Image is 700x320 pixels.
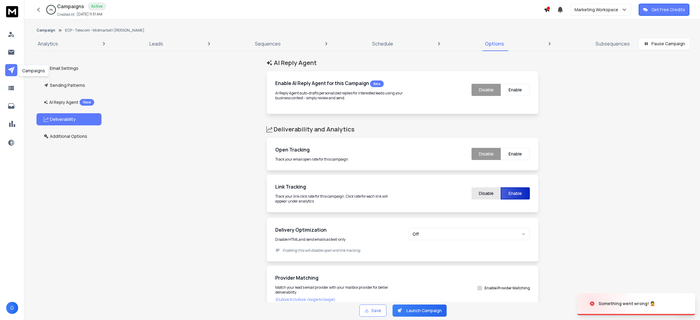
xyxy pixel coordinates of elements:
button: Campaign [36,28,55,33]
p: [DATE] 11:51 AM [77,12,102,17]
img: logo_orange.svg [10,10,15,15]
div: Domain Overview [23,39,54,43]
a: Subsequences [592,36,633,51]
div: Campaigns [18,65,49,77]
button: G [6,302,18,314]
a: Leads [146,36,167,51]
img: website_grey.svg [10,16,15,21]
p: ECP - Telecom - Midmarket | [PERSON_NAME] [65,28,144,33]
a: Sequences [251,36,284,51]
div: Domain: [URL] [16,16,43,21]
p: Leads [149,40,163,47]
button: Get Free Credits [639,4,689,16]
p: Options [485,40,504,47]
div: Active [88,2,106,10]
p: Schedule [372,40,393,47]
div: Keywords by Traffic [67,39,102,43]
p: Marketing Workspace [575,7,621,13]
p: Subsequences [595,40,630,47]
a: Schedule [369,36,397,51]
p: Created At: [57,12,75,17]
div: Something went wrong! 🤦 [599,301,655,307]
img: tab_keywords_by_traffic_grey.svg [60,38,65,43]
h1: AI Reply Agent [266,59,539,67]
button: Pause Campaign [638,38,690,50]
p: Get Free Credits [651,7,685,13]
a: Options [481,36,508,51]
h1: Campaigns [57,3,84,10]
img: image [577,287,638,320]
p: Analytics [38,40,58,47]
button: Email Settings [36,62,101,74]
div: v 4.0.25 [17,10,30,15]
a: Analytics [34,36,62,51]
p: Sequences [255,40,281,47]
p: 0 % [50,8,53,12]
img: tab_domain_overview_orange.svg [16,38,21,43]
p: Email Settings [44,65,78,71]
